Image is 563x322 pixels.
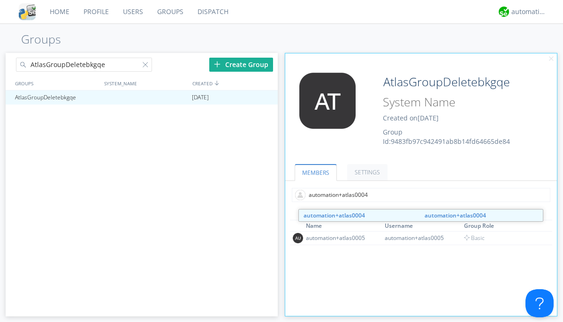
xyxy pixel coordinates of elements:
strong: automation+atlas0004 [304,211,365,219]
a: AtlasGroupDeletebkgqe[DATE] [6,90,278,105]
img: cancel.svg [548,56,555,62]
img: d2d01cd9b4174d08988066c6d424eccd [499,7,509,17]
div: SYSTEM_NAME [102,76,190,90]
img: plus.svg [214,61,221,67]
span: Group Id: 9483fb97c942491ab8b14fd64665de84 [383,127,510,146]
div: GROUPS [13,76,99,90]
a: SETTINGS [347,164,388,180]
div: automation+atlas0005 [385,234,455,242]
div: MEMBERS [290,209,553,220]
input: System Name [380,93,531,111]
div: automation+atlas0005 [306,234,376,242]
strong: automation+atlas0004 [425,211,486,219]
span: [DATE] [418,113,439,122]
div: CREATED [190,76,279,90]
a: MEMBERS [295,164,337,181]
div: Create Group [209,58,273,72]
input: Group Name [380,73,531,91]
th: Toggle SortBy [383,220,463,232]
th: Toggle SortBy [463,220,542,232]
span: [DATE] [192,90,209,105]
img: 373638.png [292,73,363,129]
div: AtlasGroupDeletebkgqe [13,90,100,105]
input: Type name of user to add to group [292,188,550,202]
img: 373638.png [293,233,303,243]
img: cddb5a64eb264b2086981ab96f4c1ba7 [19,3,36,20]
input: Search groups [16,58,152,72]
div: automation+atlas [511,7,547,16]
iframe: Toggle Customer Support [525,289,554,317]
th: Toggle SortBy [304,220,384,232]
span: Created on [383,113,439,122]
span: Basic [464,234,485,242]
